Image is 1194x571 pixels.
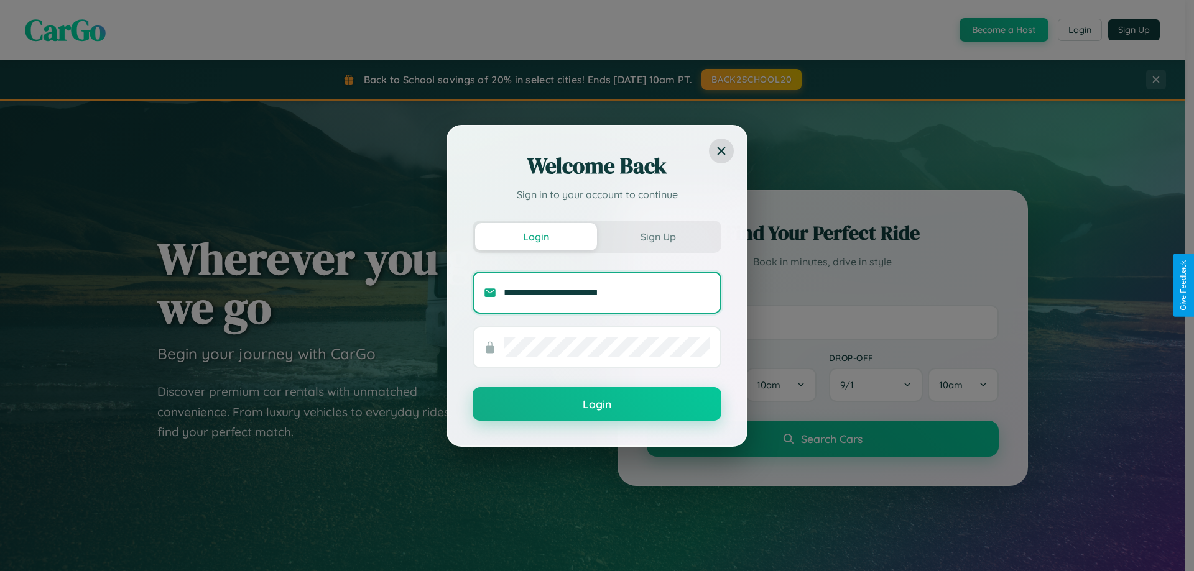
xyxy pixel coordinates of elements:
[473,187,721,202] p: Sign in to your account to continue
[473,387,721,421] button: Login
[475,223,597,250] button: Login
[1179,260,1188,311] div: Give Feedback
[597,223,719,250] button: Sign Up
[473,151,721,181] h2: Welcome Back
